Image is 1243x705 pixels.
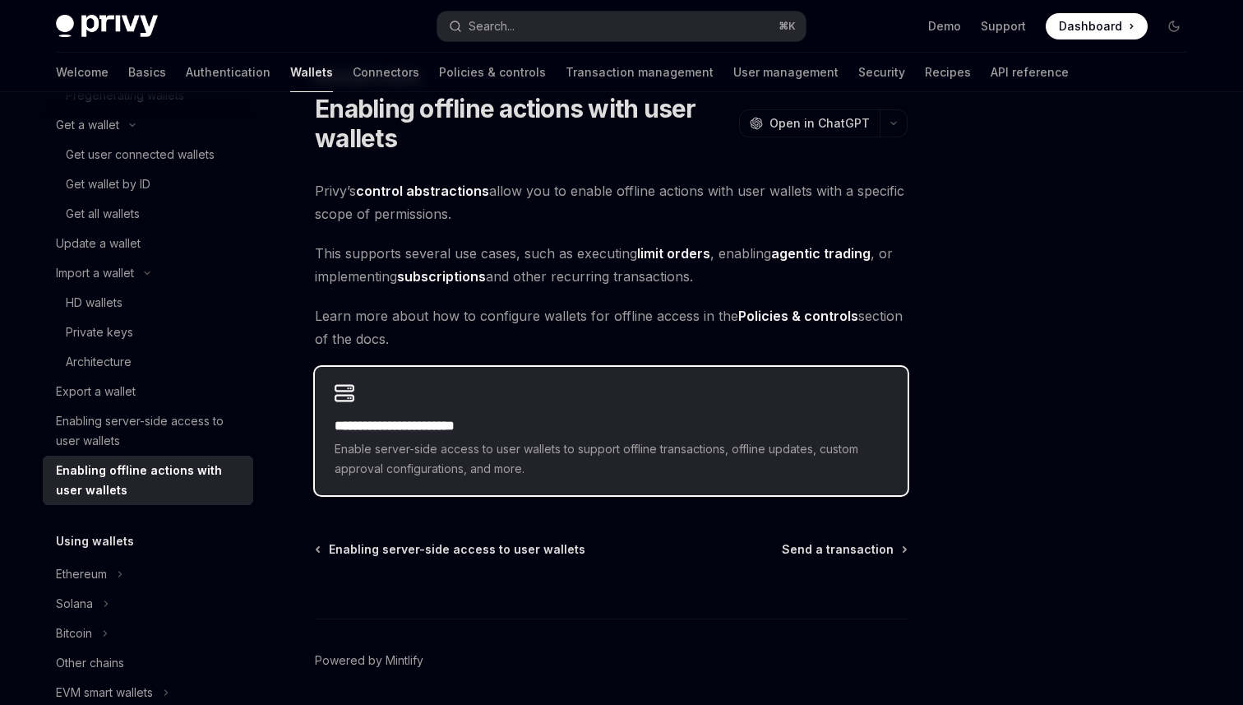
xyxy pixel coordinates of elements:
[315,304,908,350] span: Learn more about how to configure wallets for offline access in the section of the docs.
[353,53,419,92] a: Connectors
[566,53,714,92] a: Transaction management
[56,624,92,643] div: Bitcoin
[56,653,124,673] div: Other chains
[43,347,253,377] a: Architecture
[315,94,732,153] h1: Enabling offline actions with user wallets
[56,461,243,500] div: Enabling offline actions with user wallets
[56,564,107,584] div: Ethereum
[66,145,215,165] div: Get user connected wallets
[738,308,858,324] strong: Policies & controls
[56,683,153,703] div: EVM smart wallets
[356,183,489,200] a: control abstractions
[315,652,423,669] a: Powered by Mintlify
[56,531,134,551] h5: Using wallets
[771,245,871,262] strong: agentic trading
[56,382,136,401] div: Export a wallet
[782,541,906,558] a: Send a transaction
[991,53,1069,92] a: API reference
[66,322,133,342] div: Private keys
[733,53,839,92] a: User management
[56,234,141,253] div: Update a wallet
[43,199,253,229] a: Get all wallets
[66,293,122,313] div: HD wallets
[43,406,253,456] a: Enabling server-side access to user wallets
[637,245,710,262] strong: limit orders
[43,648,253,678] a: Other chains
[43,456,253,505] a: Enabling offline actions with user wallets
[469,16,515,36] div: Search...
[128,53,166,92] a: Basics
[56,15,158,38] img: dark logo
[981,18,1026,35] a: Support
[315,179,908,225] span: Privy’s allow you to enable offline actions with user wallets with a specific scope of permissions.
[56,594,93,614] div: Solana
[43,229,253,258] a: Update a wallet
[925,53,971,92] a: Recipes
[1046,13,1148,39] a: Dashboard
[928,18,961,35] a: Demo
[43,140,253,169] a: Get user connected wallets
[315,242,908,288] span: This supports several use cases, such as executing , enabling , or implementing and other recurri...
[66,352,132,372] div: Architecture
[782,541,894,558] span: Send a transaction
[56,263,134,283] div: Import a wallet
[56,115,119,135] div: Get a wallet
[56,411,243,451] div: Enabling server-side access to user wallets
[1059,18,1122,35] span: Dashboard
[437,12,806,41] button: Search...⌘K
[858,53,905,92] a: Security
[43,288,253,318] a: HD wallets
[56,53,109,92] a: Welcome
[186,53,270,92] a: Authentication
[779,20,796,33] span: ⌘ K
[66,174,150,194] div: Get wallet by ID
[43,318,253,347] a: Private keys
[317,541,585,558] a: Enabling server-side access to user wallets
[329,541,585,558] span: Enabling server-side access to user wallets
[43,169,253,199] a: Get wallet by ID
[315,367,908,495] a: **** **** **** **** ****Enable server-side access to user wallets to support offline transactions...
[335,439,888,479] span: Enable server-side access to user wallets to support offline transactions, offline updates, custo...
[66,204,140,224] div: Get all wallets
[290,53,333,92] a: Wallets
[769,115,870,132] span: Open in ChatGPT
[397,268,486,285] strong: subscriptions
[739,109,880,137] button: Open in ChatGPT
[1161,13,1187,39] button: Toggle dark mode
[43,377,253,406] a: Export a wallet
[439,53,546,92] a: Policies & controls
